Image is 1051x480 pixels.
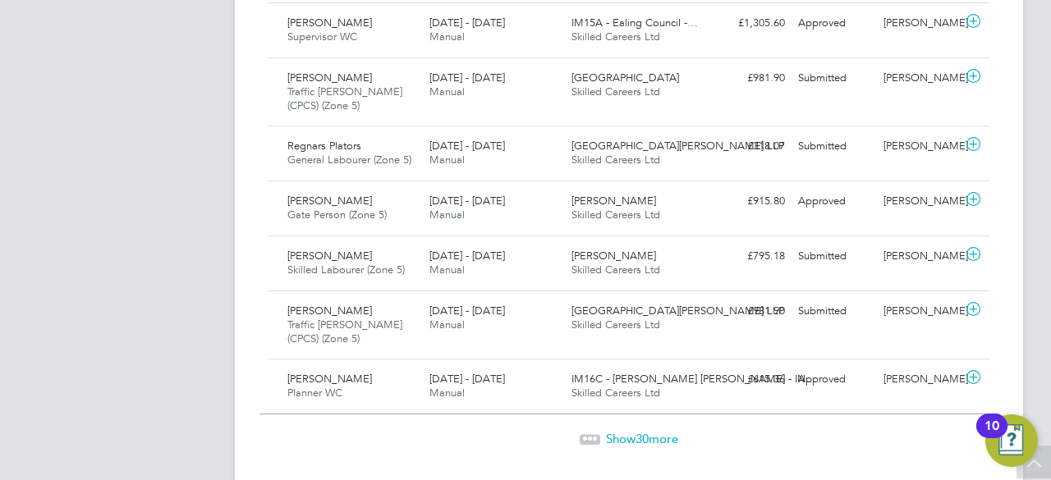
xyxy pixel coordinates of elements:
[571,71,679,85] span: [GEOGRAPHIC_DATA]
[571,249,656,263] span: [PERSON_NAME]
[571,85,660,98] span: Skilled Careers Ltd
[706,298,792,325] div: £981.90
[287,208,387,222] span: Gate Person (Zone 5)
[706,366,792,393] div: £615.36
[429,153,465,167] span: Manual
[429,139,505,153] span: [DATE] - [DATE]
[287,249,372,263] span: [PERSON_NAME]
[985,414,1038,467] button: Open Resource Center, 10 new notifications
[706,133,792,160] div: £318.07
[287,153,411,167] span: General Labourer (Zone 5)
[792,298,877,325] div: Submitted
[287,194,372,208] span: [PERSON_NAME]
[877,65,962,92] div: [PERSON_NAME]
[792,133,877,160] div: Submitted
[571,208,660,222] span: Skilled Careers Ltd
[606,431,678,446] span: Show more
[706,188,792,215] div: £915.80
[571,372,816,386] span: IM16C - [PERSON_NAME] [PERSON_NAME] - IN…
[571,153,660,167] span: Skilled Careers Ltd
[571,318,660,331] span: Skilled Careers Ltd
[429,249,505,263] span: [DATE] - [DATE]
[877,243,962,270] div: [PERSON_NAME]
[636,431,649,446] span: 30
[287,85,402,112] span: Traffic [PERSON_NAME] (CPCS) (Zone 5)
[287,30,357,43] span: Supervisor WC
[792,243,877,270] div: Submitted
[792,366,877,393] div: Approved
[287,304,372,318] span: [PERSON_NAME]
[287,386,342,400] span: Planner WC
[877,10,962,37] div: [PERSON_NAME]
[429,16,505,30] span: [DATE] - [DATE]
[706,10,792,37] div: £1,305.60
[792,188,877,215] div: Approved
[571,139,784,153] span: [GEOGRAPHIC_DATA][PERSON_NAME] LLP
[429,263,465,277] span: Manual
[571,386,660,400] span: Skilled Careers Ltd
[706,243,792,270] div: £795.18
[287,16,372,30] span: [PERSON_NAME]
[429,318,465,331] span: Manual
[287,139,361,153] span: Regnars Plators
[571,304,784,318] span: [GEOGRAPHIC_DATA][PERSON_NAME] LLP
[429,208,465,222] span: Manual
[571,16,698,30] span: IM15A - Ealing Council -…
[571,194,656,208] span: [PERSON_NAME]
[984,426,999,447] div: 10
[877,188,962,215] div: [PERSON_NAME]
[429,194,505,208] span: [DATE] - [DATE]
[287,71,372,85] span: [PERSON_NAME]
[571,30,660,43] span: Skilled Careers Ltd
[792,10,877,37] div: Approved
[429,386,465,400] span: Manual
[877,298,962,325] div: [PERSON_NAME]
[287,372,372,386] span: [PERSON_NAME]
[429,85,465,98] span: Manual
[429,372,505,386] span: [DATE] - [DATE]
[429,71,505,85] span: [DATE] - [DATE]
[877,133,962,160] div: [PERSON_NAME]
[877,366,962,393] div: [PERSON_NAME]
[429,30,465,43] span: Manual
[792,65,877,92] div: Submitted
[706,65,792,92] div: £981.90
[429,304,505,318] span: [DATE] - [DATE]
[287,318,402,345] span: Traffic [PERSON_NAME] (CPCS) (Zone 5)
[287,263,405,277] span: Skilled Labourer (Zone 5)
[571,263,660,277] span: Skilled Careers Ltd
